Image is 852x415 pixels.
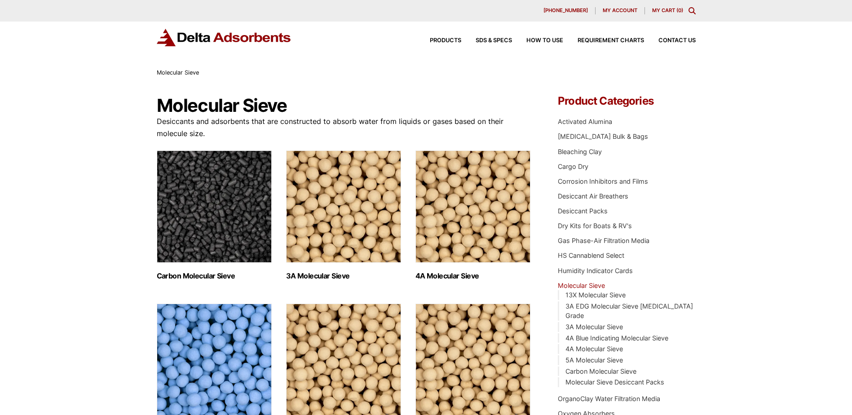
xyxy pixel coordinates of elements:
a: Corrosion Inhibitors and Films [558,177,648,185]
a: OrganoClay Water Filtration Media [558,395,660,402]
a: Contact Us [644,38,696,44]
h2: Carbon Molecular Sieve [157,272,272,280]
a: [PHONE_NUMBER] [536,7,596,14]
a: 3A EDG Molecular Sieve [MEDICAL_DATA] Grade [565,302,693,320]
h2: 4A Molecular Sieve [415,272,530,280]
a: Desiccant Packs [558,207,608,215]
img: 4A Molecular Sieve [415,150,530,263]
a: 5A Molecular Sieve [565,356,623,364]
h2: 3A Molecular Sieve [286,272,401,280]
a: Gas Phase-Air Filtration Media [558,237,649,244]
img: Carbon Molecular Sieve [157,150,272,263]
span: SDS & SPECS [476,38,512,44]
a: My account [596,7,645,14]
a: 4A Blue Indicating Molecular Sieve [565,334,668,342]
span: Molecular Sieve [157,69,199,76]
a: Molecular Sieve [558,282,605,289]
span: Products [430,38,461,44]
a: [MEDICAL_DATA] Bulk & Bags [558,132,648,140]
div: Toggle Modal Content [689,7,696,14]
span: Contact Us [658,38,696,44]
a: SDS & SPECS [461,38,512,44]
span: Requirement Charts [578,38,644,44]
a: Dry Kits for Boats & RV's [558,222,632,230]
a: 3A Molecular Sieve [565,323,623,331]
a: Humidity Indicator Cards [558,267,633,274]
a: Visit product category Carbon Molecular Sieve [157,150,272,280]
a: Cargo Dry [558,163,588,170]
p: Desiccants and adsorbents that are constructed to absorb water from liquids or gases based on the... [157,115,531,140]
img: Delta Adsorbents [157,29,291,46]
a: 4A Molecular Sieve [565,345,623,353]
span: My account [603,8,637,13]
a: HS Cannablend Select [558,252,624,259]
a: Desiccant Air Breathers [558,192,628,200]
a: Carbon Molecular Sieve [565,367,636,375]
a: 13X Molecular Sieve [565,291,626,299]
img: 3A Molecular Sieve [286,150,401,263]
a: Activated Alumina [558,118,612,125]
span: 0 [678,7,681,13]
a: Molecular Sieve Desiccant Packs [565,378,664,386]
a: Visit product category 3A Molecular Sieve [286,150,401,280]
h1: Molecular Sieve [157,96,531,115]
a: Visit product category 4A Molecular Sieve [415,150,530,280]
h4: Product Categories [558,96,695,106]
a: Products [415,38,461,44]
a: Requirement Charts [563,38,644,44]
span: How to Use [526,38,563,44]
span: [PHONE_NUMBER] [543,8,588,13]
a: How to Use [512,38,563,44]
a: Bleaching Clay [558,148,602,155]
a: My Cart (0) [652,7,683,13]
